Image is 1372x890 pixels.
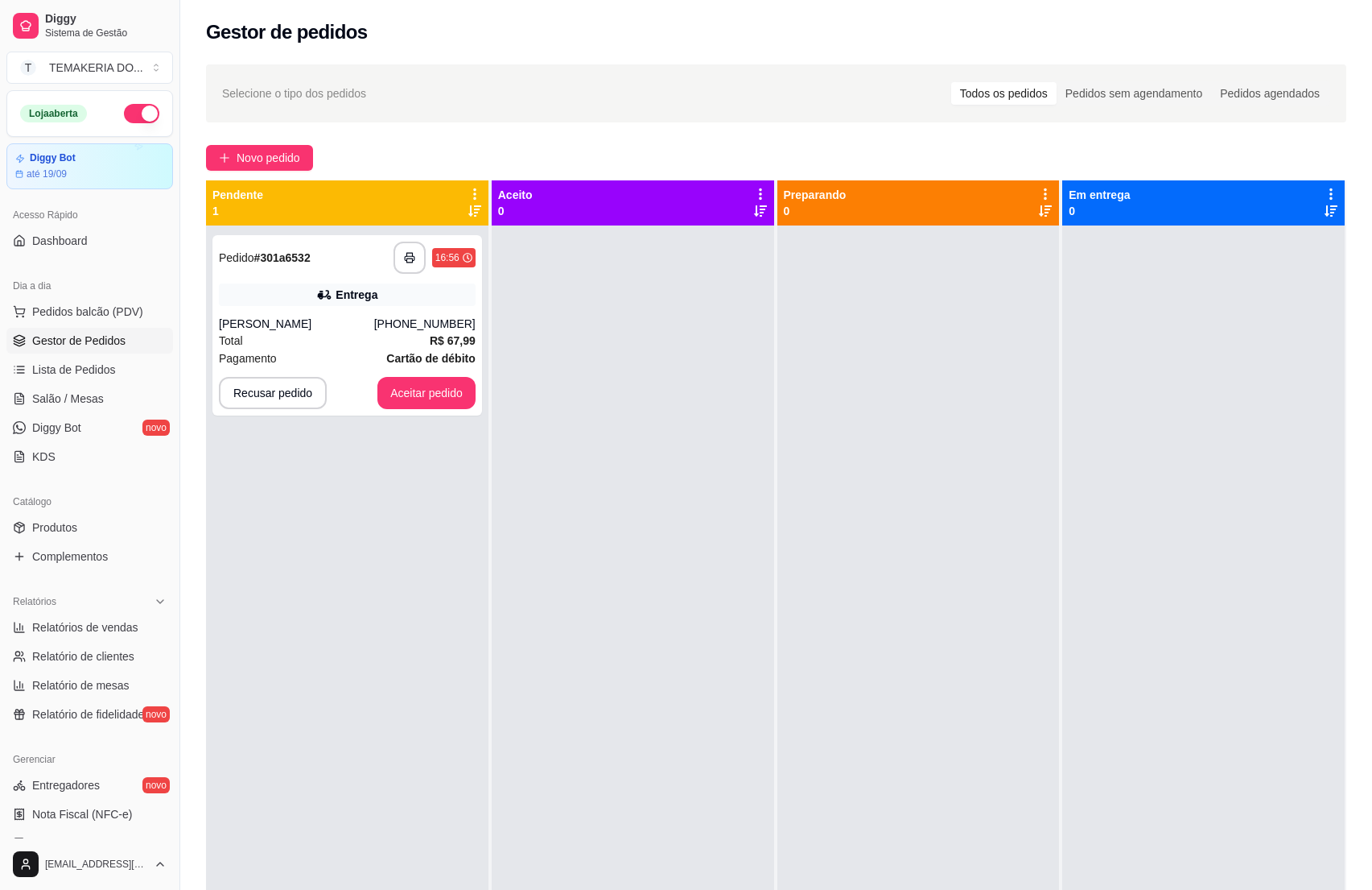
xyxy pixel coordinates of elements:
a: Gestor de Pedidos [6,328,173,354]
div: TEMAKERIA DO ... [49,60,143,76]
span: [EMAIL_ADDRESS][DOMAIN_NAME] [45,858,147,871]
div: Pedidos agendados [1211,82,1329,105]
span: Controle de caixa [32,835,120,851]
div: Catálogo [6,489,173,515]
p: 0 [1069,203,1130,219]
span: Gestor de Pedidos [32,333,126,349]
a: Salão / Mesas [6,386,173,412]
span: Entregadores [32,777,100,793]
div: Gerenciar [6,747,173,772]
span: plus [219,152,230,164]
p: Preparando [784,187,847,203]
span: Relatórios [13,595,56,608]
span: T [20,60,36,76]
div: [PHONE_NUMBER] [374,316,476,332]
a: Produtos [6,515,173,540]
strong: # 301a6532 [254,251,311,264]
button: Recusar pedido [219,377,327,409]
p: Aceito [498,187,533,203]
span: Relatório de fidelidade [32,706,144,722]
button: [EMAIL_ADDRESS][DOMAIN_NAME] [6,845,173,884]
span: Relatório de clientes [32,648,134,664]
div: [PERSON_NAME] [219,316,374,332]
p: Em entrega [1069,187,1130,203]
a: Diggy Botaté 19/09 [6,143,173,189]
div: 16:56 [435,251,459,264]
span: Diggy [45,12,167,27]
a: Relatórios de vendas [6,615,173,640]
button: Alterar Status [124,104,159,123]
div: Todos os pedidos [951,82,1057,105]
div: Pedidos sem agendamento [1057,82,1211,105]
p: 0 [784,203,847,219]
div: Acesso Rápido [6,202,173,228]
p: 1 [212,203,263,219]
span: KDS [32,449,56,465]
article: Diggy Bot [30,152,76,164]
a: Lista de Pedidos [6,357,173,383]
a: Controle de caixa [6,830,173,856]
span: Dashboard [32,233,88,249]
span: Lista de Pedidos [32,362,116,378]
span: Complementos [32,548,108,565]
span: Relatório de mesas [32,677,130,693]
div: Loja aberta [20,105,87,122]
span: Diggy Bot [32,420,81,436]
h2: Gestor de pedidos [206,19,368,45]
a: DiggySistema de Gestão [6,6,173,45]
a: KDS [6,444,173,470]
p: Pendente [212,187,263,203]
a: Dashboard [6,228,173,254]
span: Pagamento [219,350,277,367]
a: Relatório de fidelidadenovo [6,702,173,727]
span: Selecione o tipo dos pedidos [222,85,366,102]
span: Salão / Mesas [32,391,104,407]
strong: R$ 67,99 [430,334,476,347]
span: Nota Fiscal (NFC-e) [32,806,132,822]
span: Pedido [219,251,254,264]
a: Nota Fiscal (NFC-e) [6,801,173,827]
a: Relatório de clientes [6,644,173,669]
a: Diggy Botnovo [6,415,173,441]
span: Produtos [32,520,77,536]
span: Total [219,332,243,350]
button: Pedidos balcão (PDV) [6,299,173,325]
span: Relatórios de vendas [32,619,138,635]
div: Dia a dia [6,273,173,299]
article: até 19/09 [27,168,67,180]
span: Sistema de Gestão [45,27,167,39]
a: Complementos [6,544,173,569]
button: Aceitar pedido [377,377,476,409]
button: Novo pedido [206,145,313,171]
button: Select a team [6,52,173,84]
div: Entrega [336,287,377,303]
span: Pedidos balcão (PDV) [32,304,143,320]
span: Novo pedido [237,149,300,167]
p: 0 [498,203,533,219]
a: Relatório de mesas [6,673,173,698]
a: Entregadoresnovo [6,772,173,798]
strong: Cartão de débito [386,352,475,365]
